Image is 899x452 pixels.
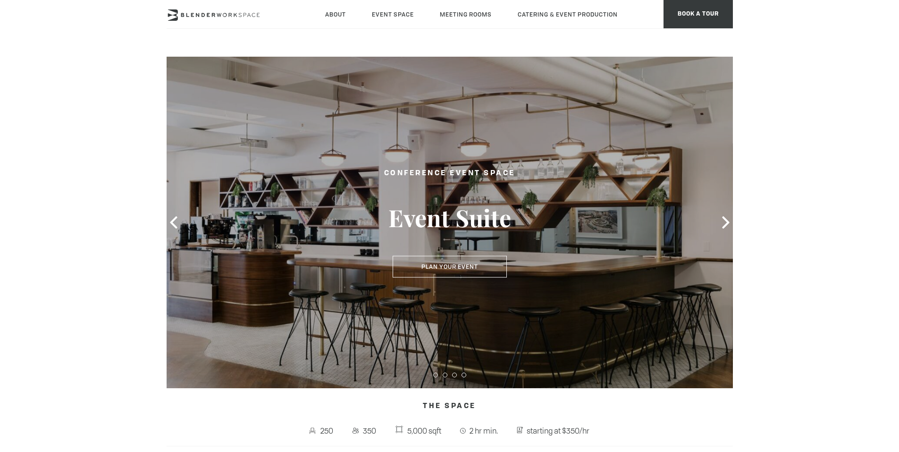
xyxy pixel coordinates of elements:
span: 350 [361,423,378,438]
span: 250 [319,423,336,438]
button: Plan Your Event [393,256,507,278]
span: 5,000 sqft [405,423,444,438]
h2: Conference Event Space [341,168,558,179]
span: 2 hr min. [467,423,500,438]
span: starting at $350/hr [524,423,592,438]
h3: Event Suite [341,203,558,232]
h4: The Space [167,398,733,416]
